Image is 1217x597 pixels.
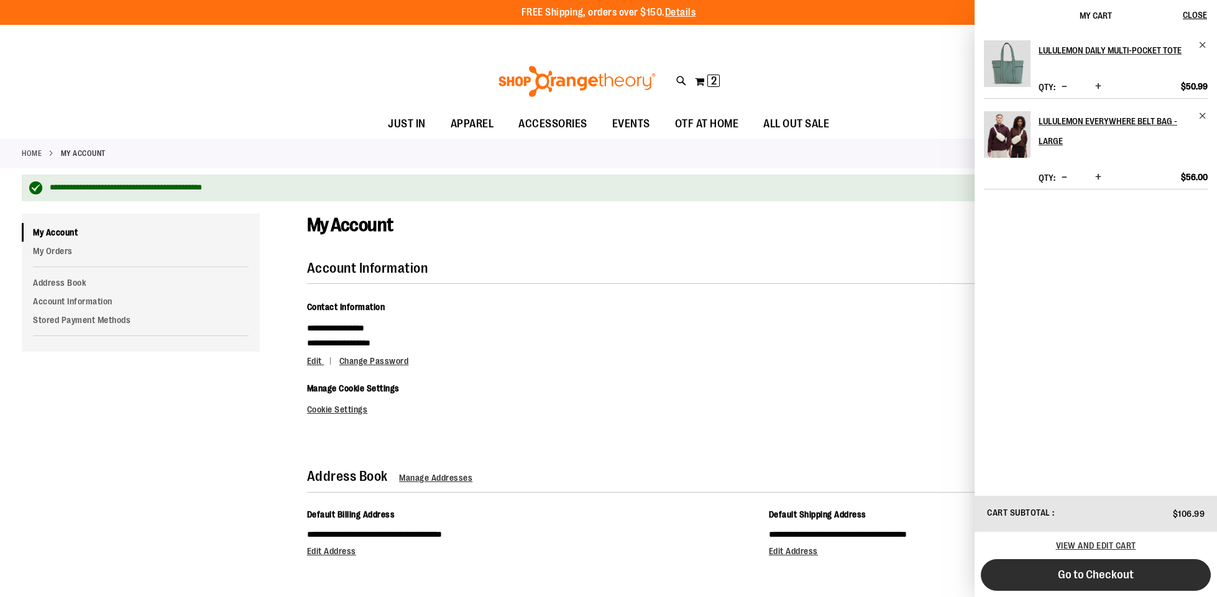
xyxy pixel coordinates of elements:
[22,292,260,311] a: Account Information
[769,509,866,519] span: Default Shipping Address
[1092,81,1104,93] button: Increase product quantity
[675,110,739,138] span: OTF AT HOME
[339,356,409,366] a: Change Password
[984,111,1031,158] img: lululemon Everywhere Belt Bag - Large
[1198,111,1208,121] a: Remove item
[1039,173,1055,183] label: Qty
[22,223,260,242] a: My Account
[497,66,658,97] img: Shop Orangetheory
[665,7,696,18] a: Details
[981,559,1211,591] button: Go to Checkout
[769,546,818,556] a: Edit Address
[1039,111,1208,151] a: lululemon Everywhere Belt Bag - Large
[984,40,1031,87] img: lululemon Daily Multi-Pocket Tote
[984,40,1208,98] li: Product
[22,311,260,329] a: Stored Payment Methods
[612,110,650,138] span: EVENTS
[307,214,393,235] span: My Account
[1056,540,1136,550] a: View and edit cart
[1039,40,1191,60] h2: lululemon Daily Multi-Pocket Tote
[1198,40,1208,50] a: Remove item
[984,40,1031,95] a: lululemon Daily Multi-Pocket Tote
[307,509,395,519] span: Default Billing Address
[307,356,338,366] a: Edit
[307,260,428,276] strong: Account Information
[22,242,260,260] a: My Orders
[307,546,356,556] a: Edit Address
[307,468,388,484] strong: Address Book
[1092,171,1104,184] button: Increase product quantity
[1058,568,1134,581] span: Go to Checkout
[307,356,322,366] span: Edit
[1039,40,1208,60] a: lululemon Daily Multi-Pocket Tote
[711,75,717,87] span: 2
[1059,81,1070,93] button: Decrease product quantity
[1080,11,1112,21] span: My Cart
[1183,10,1207,20] span: Close
[22,148,42,159] a: Home
[307,404,368,414] a: Cookie Settings
[521,6,696,20] p: FREE Shipping, orders over $150.
[307,383,400,393] span: Manage Cookie Settings
[22,273,260,292] a: Address Book
[451,110,494,138] span: APPAREL
[388,110,426,138] span: JUST IN
[984,111,1031,166] a: lululemon Everywhere Belt Bag - Large
[1039,111,1191,151] h2: lululemon Everywhere Belt Bag - Large
[1059,171,1070,184] button: Decrease product quantity
[61,148,106,159] strong: My Account
[1039,82,1055,92] label: Qty
[763,110,829,138] span: ALL OUT SALE
[1173,509,1205,519] span: $106.99
[399,473,472,483] a: Manage Addresses
[987,508,1050,517] span: Cart Subtotal
[984,98,1208,189] li: Product
[518,110,587,138] span: ACCESSORIES
[307,302,385,312] span: Contact Information
[1181,81,1208,92] span: $50.99
[1181,171,1208,183] span: $56.00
